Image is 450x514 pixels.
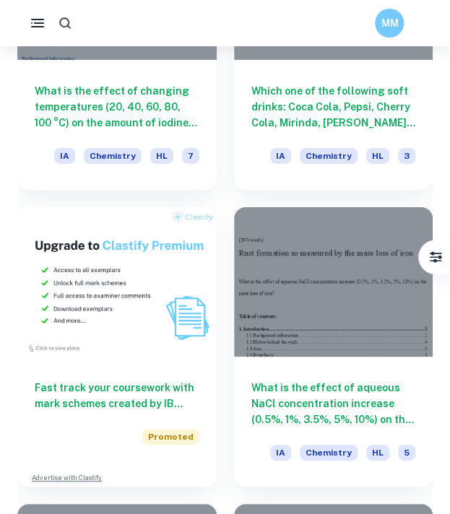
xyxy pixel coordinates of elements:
span: IA [270,445,291,461]
a: Advertise with Clastify [32,473,102,483]
span: IA [270,148,291,164]
h6: What is the effect of changing temperatures (20, 40, 60, 80, 100 °C) on the amount of iodine rema... [35,83,199,131]
h6: What is the effect of aqueous NaCl concentration increase (0.5%, 1%, 3.5%, 5%, 10%) on the mass l... [251,380,416,427]
h6: Which one of the following soft drinks: Coca Cola, Pepsi, Cherry Cola, Mirinda, [PERSON_NAME], is... [251,83,416,131]
span: 5 [398,445,415,461]
span: IA [54,148,75,164]
span: HL [366,148,389,164]
h6: Fast track your coursework with mark schemes created by IB examiners. Upgrade now [35,380,199,411]
span: Chemistry [84,148,142,164]
span: Chemistry [300,148,358,164]
span: 3 [398,148,415,164]
button: Filter [421,243,450,271]
span: HL [366,445,389,461]
h6: MM [381,15,398,31]
span: HL [150,148,173,164]
a: What is the effect of aqueous NaCl concentration increase (0.5%, 1%, 3.5%, 5%, 10%) on the mass l... [234,207,433,487]
span: 7 [182,148,199,164]
img: Thumbnail [17,207,217,357]
span: Promoted [142,429,199,445]
span: Chemistry [300,445,358,461]
button: MM [375,9,404,38]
